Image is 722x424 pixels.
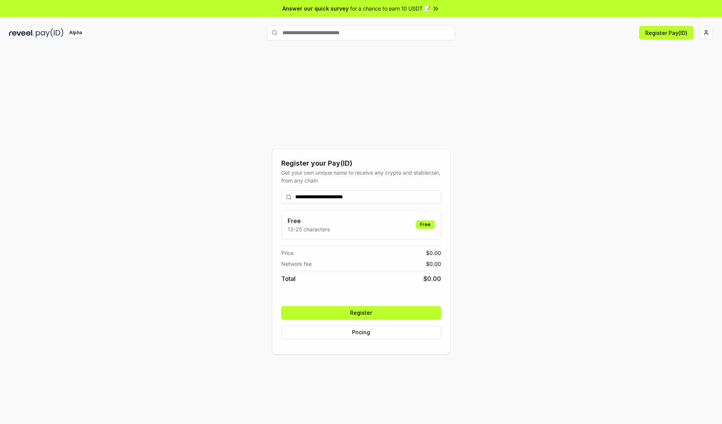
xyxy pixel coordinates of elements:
[36,28,64,38] img: pay_id
[281,169,441,184] div: Get your own unique name to receive any crypto and stablecoin, from any chain
[423,274,441,283] span: $ 0.00
[281,326,441,339] button: Pricing
[281,260,312,268] span: Network fee
[65,28,86,38] div: Alpha
[426,260,441,268] span: $ 0.00
[281,306,441,320] button: Register
[281,249,294,257] span: Price
[281,274,296,283] span: Total
[288,216,330,225] h3: Free
[416,220,435,229] div: Free
[288,225,330,233] p: 13-25 characters
[426,249,441,257] span: $ 0.00
[9,28,34,38] img: reveel_dark
[639,26,693,39] button: Register Pay(ID)
[281,158,441,169] div: Register your Pay(ID)
[350,5,431,12] span: for a chance to earn 10 USDT 📝
[282,5,349,12] span: Answer our quick survey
